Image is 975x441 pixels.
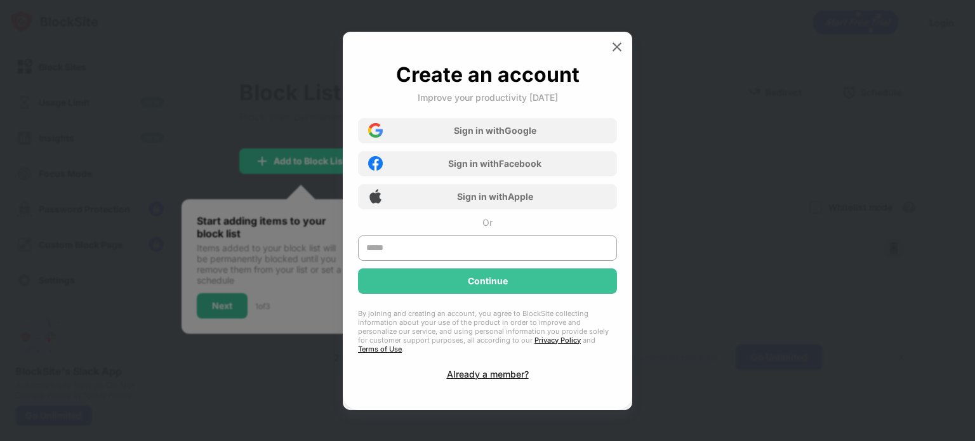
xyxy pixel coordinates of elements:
[396,62,580,87] div: Create an account
[534,336,581,345] a: Privacy Policy
[358,345,402,353] a: Terms of Use
[468,276,508,286] div: Continue
[368,123,383,138] img: google-icon.png
[418,92,558,103] div: Improve your productivity [DATE]
[482,217,493,228] div: Or
[368,189,383,204] img: apple-icon.png
[368,156,383,171] img: facebook-icon.png
[457,191,533,202] div: Sign in with Apple
[454,125,536,136] div: Sign in with Google
[448,158,541,169] div: Sign in with Facebook
[358,309,617,353] div: By joining and creating an account, you agree to BlockSite collecting information about your use ...
[447,369,529,379] div: Already a member?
